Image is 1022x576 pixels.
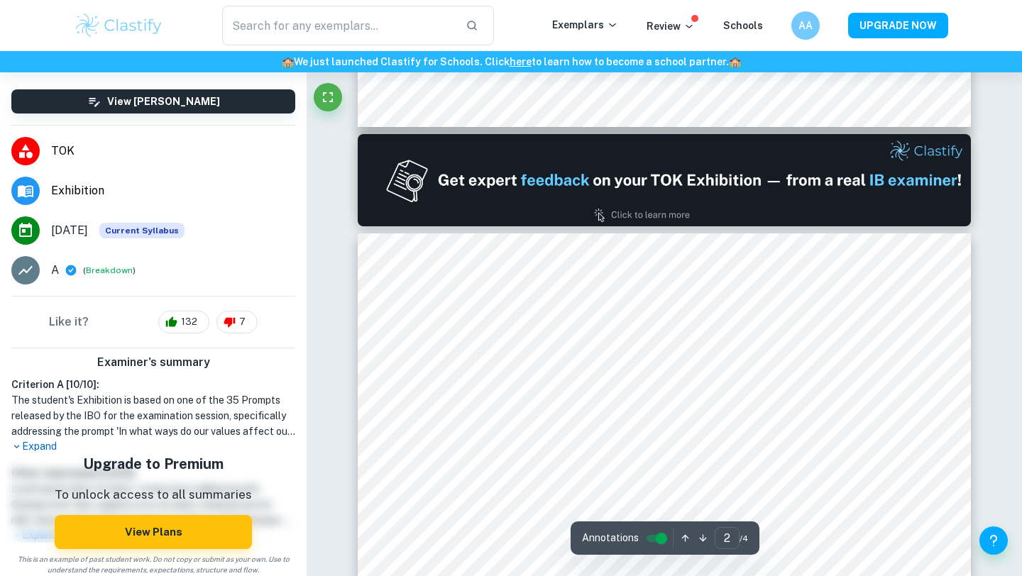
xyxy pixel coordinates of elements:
[51,222,88,239] span: [DATE]
[55,486,252,504] p: To unlock access to all summaries
[86,264,133,277] button: Breakdown
[83,264,136,277] span: ( )
[647,18,695,34] p: Review
[6,554,301,575] span: This is an example of past student work. Do not copy or submit as your own. Use to understand the...
[11,392,295,439] h1: The student's Exhibition is based on one of the 35 Prompts released by the IBO for the examinatio...
[3,54,1019,70] h6: We just launched Clastify for Schools. Click to learn how to become a school partner.
[510,56,532,67] a: here
[552,17,618,33] p: Exemplars
[216,311,258,333] div: 7
[11,377,295,392] h6: Criterion A [ 10 / 10 ]:
[358,134,971,226] img: Ad
[74,11,164,40] img: Clastify logo
[55,453,252,475] h5: Upgrade to Premium
[231,315,253,329] span: 7
[6,354,301,371] h6: Examiner's summary
[51,262,59,279] p: A
[582,531,639,545] span: Annotations
[55,515,252,549] button: View Plans
[791,11,820,40] button: AA
[222,6,454,45] input: Search for any exemplars...
[314,83,342,111] button: Fullscreen
[158,311,209,333] div: 132
[173,315,205,329] span: 132
[848,13,948,38] button: UPGRADE NOW
[723,20,763,31] a: Schools
[798,18,814,33] h6: AA
[107,94,220,109] h6: View [PERSON_NAME]
[51,143,295,160] span: TOK
[729,56,741,67] span: 🏫
[49,314,89,331] h6: Like it?
[11,439,295,454] p: Expand
[99,223,185,238] span: Current Syllabus
[99,223,185,238] div: This exemplar is based on the current syllabus. Feel free to refer to it for inspiration/ideas wh...
[51,182,295,199] span: Exhibition
[740,532,748,545] span: / 4
[11,89,295,113] button: View [PERSON_NAME]
[282,56,294,67] span: 🏫
[979,526,1008,555] button: Help and Feedback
